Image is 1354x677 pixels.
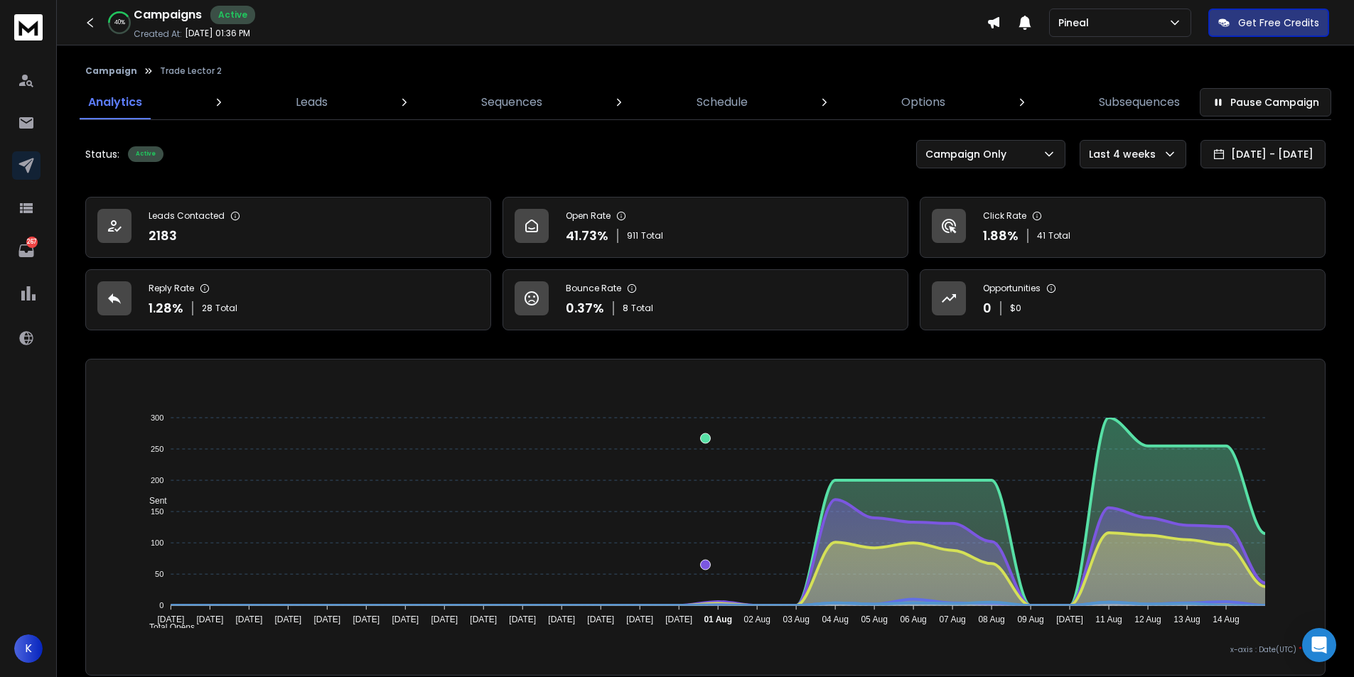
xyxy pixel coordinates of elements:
tspan: 300 [151,413,163,422]
a: Reply Rate1.28%28Total [85,269,491,330]
a: Options [893,85,954,119]
p: Last 4 weeks [1089,147,1161,161]
tspan: [DATE] [157,614,184,624]
tspan: [DATE] [196,614,223,624]
tspan: [DATE] [470,614,497,624]
tspan: 100 [151,538,163,547]
tspan: 50 [155,570,163,578]
p: 40 % [114,18,125,27]
tspan: [DATE] [392,614,419,624]
tspan: 05 Aug [861,614,887,624]
a: Open Rate41.73%911Total [503,197,908,258]
p: Analytics [88,94,142,111]
p: Open Rate [566,210,611,222]
tspan: 07 Aug [939,614,965,624]
tspan: [DATE] [509,614,536,624]
p: Bounce Rate [566,283,621,294]
p: 0.37 % [566,298,604,318]
p: Reply Rate [149,283,194,294]
a: Subsequences [1090,85,1188,119]
p: Created At: [134,28,182,40]
tspan: [DATE] [665,614,692,624]
a: Schedule [688,85,756,119]
tspan: [DATE] [235,614,262,624]
span: Total [1048,230,1070,242]
button: K [14,634,43,663]
p: Options [901,94,945,111]
a: Bounce Rate0.37%8Total [503,269,908,330]
p: 2183 [149,226,177,246]
img: logo [14,14,43,40]
p: Get Free Credits [1238,16,1319,30]
p: 1.28 % [149,298,183,318]
tspan: 04 Aug [822,614,848,624]
tspan: [DATE] [626,614,653,624]
tspan: [DATE] [1056,614,1083,624]
a: Opportunities0$0 [920,269,1326,330]
tspan: 200 [151,476,163,484]
span: Sent [139,496,167,506]
div: Active [128,146,163,162]
button: [DATE] - [DATE] [1200,140,1326,168]
p: Click Rate [983,210,1026,222]
tspan: 13 Aug [1173,614,1200,624]
button: Campaign [85,65,137,77]
div: Open Intercom Messenger [1302,628,1336,662]
tspan: [DATE] [353,614,380,624]
p: 267 [26,237,38,248]
span: Total Opens [139,622,195,632]
div: Active [210,6,255,24]
p: [DATE] 01:36 PM [185,28,250,39]
span: Total [641,230,663,242]
tspan: 14 Aug [1213,614,1239,624]
tspan: 0 [159,601,163,610]
span: 41 [1037,230,1046,242]
tspan: [DATE] [274,614,301,624]
tspan: [DATE] [313,614,340,624]
p: Opportunities [983,283,1041,294]
p: Status: [85,147,119,161]
tspan: 08 Aug [978,614,1004,624]
p: $ 0 [1010,303,1021,314]
tspan: 06 Aug [900,614,926,624]
p: Pineal [1058,16,1095,30]
a: Analytics [80,85,151,119]
p: Schedule [697,94,748,111]
p: Leads Contacted [149,210,225,222]
a: Leads Contacted2183 [85,197,491,258]
p: Sequences [481,94,542,111]
p: 41.73 % [566,226,608,246]
p: 0 [983,298,992,318]
tspan: 02 Aug [743,614,770,624]
button: Get Free Credits [1208,9,1329,37]
a: 267 [12,237,41,265]
p: Leads [296,94,328,111]
tspan: 09 Aug [1017,614,1043,624]
a: Leads [287,85,336,119]
span: 28 [202,303,213,314]
tspan: 12 Aug [1134,614,1161,624]
p: 1.88 % [983,226,1019,246]
p: Campaign Only [925,147,1012,161]
p: Subsequences [1099,94,1180,111]
span: Total [215,303,237,314]
tspan: [DATE] [548,614,575,624]
tspan: 250 [151,445,163,453]
h1: Campaigns [134,6,202,23]
a: Click Rate1.88%41Total [920,197,1326,258]
tspan: [DATE] [431,614,458,624]
span: 911 [627,230,638,242]
span: Total [631,303,653,314]
p: x-axis : Date(UTC) [109,644,1302,655]
tspan: 150 [151,507,163,516]
tspan: 11 Aug [1095,614,1122,624]
tspan: [DATE] [587,614,614,624]
tspan: 03 Aug [783,614,809,624]
span: 8 [623,303,628,314]
button: Pause Campaign [1200,88,1331,117]
a: Sequences [473,85,551,119]
p: Trade Lector 2 [160,65,222,77]
tspan: 01 Aug [704,614,732,624]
